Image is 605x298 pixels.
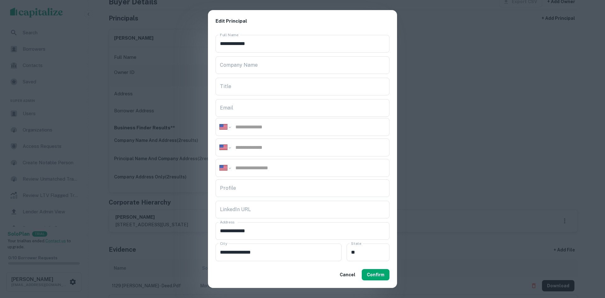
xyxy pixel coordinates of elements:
button: Cancel [337,269,358,280]
button: Confirm [362,269,389,280]
label: Address [220,219,234,225]
label: State [351,241,361,246]
label: City [220,241,227,246]
h2: Edit Principal [208,10,397,32]
iframe: Chat Widget [573,248,605,278]
label: Full Name [220,32,239,37]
